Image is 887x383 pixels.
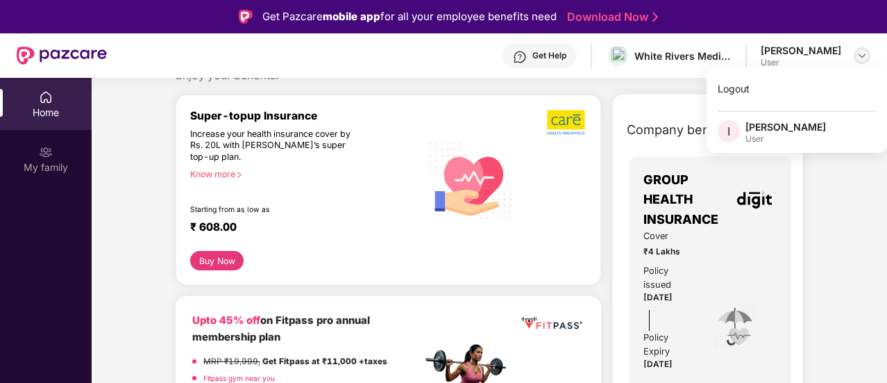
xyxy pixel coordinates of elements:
a: Download Now [567,10,654,24]
a: Fitpass gym near you [203,374,275,382]
img: Logo [239,10,253,24]
strong: mobile app [323,10,380,23]
span: Cover [643,229,694,243]
del: MRP ₹19,999, [203,357,260,366]
img: fppp.png [519,313,584,333]
div: User [761,57,841,68]
img: svg+xml;base64,PHN2ZyBpZD0iRHJvcGRvd24tMzJ4MzIiIHhtbG5zPSJodHRwOi8vd3d3LnczLm9yZy8yMDAwL3N2ZyIgd2... [856,50,868,61]
div: User [745,133,826,145]
img: download%20(2).png [611,47,625,65]
div: [PERSON_NAME] [745,120,826,133]
span: ₹4 Lakhs [643,245,694,259]
div: ₹ 608.00 [190,220,407,237]
img: b5dec4f62d2307b9de63beb79f102df3.png [547,109,586,136]
div: Get Pazcare for all your employee benefits need [262,8,557,25]
div: Super-topup Insurance [190,109,421,122]
img: insurerLogo [737,191,772,209]
div: Get Help [532,50,566,61]
div: Know more [190,169,413,179]
button: Buy Now [190,251,244,270]
strong: Get Fitpass at ₹11,000 +taxes [262,357,387,366]
img: New Pazcare Logo [17,47,107,65]
div: Policy Expiry [643,331,694,359]
span: [DATE] [643,293,673,302]
img: svg+xml;base64,PHN2ZyBpZD0iSGVscC0zMngzMiIgeG1sbnM9Imh0dHA6Ly93d3cudzMub3JnLzIwMDAvc3ZnIiB3aWR0aD... [513,50,527,64]
img: svg+xml;base64,PHN2ZyB3aWR0aD0iMjAiIGhlaWdodD0iMjAiIHZpZXdCb3g9IjAgMCAyMCAyMCIgZmlsbD0ibm9uZSIgeG... [39,145,53,159]
b: Upto 45% off [192,314,260,327]
span: I [727,123,730,140]
div: Logout [707,75,887,102]
img: icon [713,304,758,350]
span: right [235,171,243,179]
span: [DATE] [643,359,673,369]
span: GROUP HEALTH INSURANCE [643,170,732,229]
div: White Rivers Media Solutions Private Limited [634,49,732,63]
img: svg+xml;base64,PHN2ZyB4bWxucz0iaHR0cDovL3d3dy53My5vcmcvMjAwMC9zdmciIHhtbG5zOnhsaW5rPSJodHRwOi8vd3... [421,129,521,230]
div: Starting from as low as [190,205,362,215]
div: Increase your health insurance cover by Rs. 20L with [PERSON_NAME]’s super top-up plan. [190,129,362,163]
img: Stroke [652,10,658,24]
span: Company benefits [627,120,736,140]
div: [PERSON_NAME] [761,44,841,57]
b: on Fitpass pro annual membership plan [192,314,370,343]
img: svg+xml;base64,PHN2ZyBpZD0iSG9tZSIgeG1sbnM9Imh0dHA6Ly93d3cudzMub3JnLzIwMDAvc3ZnIiB3aWR0aD0iMjAiIG... [39,90,53,104]
div: Policy issued [643,264,694,292]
